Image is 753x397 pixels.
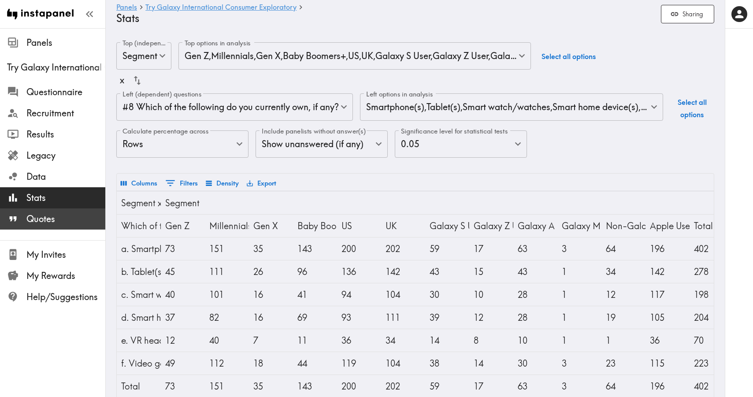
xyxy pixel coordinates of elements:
[670,93,714,123] button: Select all options
[386,306,421,329] div: 111
[518,215,553,237] div: Galaxy A User
[121,283,156,306] div: c. Smart watch/watches
[253,260,289,283] div: 26
[178,42,531,70] div: Gen Z , Millennials , Gen X , Baby Boomers+ , US , UK , Galaxy S User , Galaxy Z User , Galaxy A ...
[262,126,366,136] label: Include panelists without answer(s)
[650,215,685,237] div: Apple User
[253,215,289,237] div: Gen X
[297,215,333,237] div: Baby Boomers+
[26,213,105,225] span: Quotes
[661,5,714,24] button: Sharing
[562,215,597,237] div: Galaxy M User
[650,352,685,375] div: 115
[165,352,200,375] div: 49
[121,192,156,214] div: Segment x #8
[26,291,105,303] span: Help/Suggestions
[26,249,105,261] span: My Invites
[297,306,333,329] div: 69
[518,329,553,352] div: 10
[650,283,685,306] div: 117
[245,176,278,191] button: Export
[386,283,421,306] div: 104
[341,352,377,375] div: 119
[474,352,509,375] div: 14
[116,130,249,158] div: Rows
[474,260,509,283] div: 15
[121,260,156,283] div: b. Tablet(s)
[121,306,156,329] div: d. Smart home device(s)
[122,38,167,48] label: Top (independent) questions
[606,215,641,237] div: Non-Galaxy Android
[165,192,200,214] div: Segment
[650,237,685,260] div: 196
[518,260,553,283] div: 43
[606,329,641,352] div: 1
[562,329,597,352] div: 1
[122,126,209,136] label: Calculate percentage across
[606,237,641,260] div: 64
[209,237,245,260] div: 151
[165,260,200,283] div: 45
[7,61,105,74] span: Try Galaxy International Consumer Exploratory
[430,329,465,352] div: 14
[341,237,377,260] div: 200
[26,37,105,49] span: Panels
[430,237,465,260] div: 59
[165,237,200,260] div: 73
[253,329,289,352] div: 7
[360,93,663,121] div: Smartphone(s) , Tablet(s) , Smart watch/watches , Smart home device(s) , VR headset(s) , Video ga...
[145,4,297,12] a: Try Galaxy International Consumer Exploratory
[650,329,685,352] div: 36
[253,283,289,306] div: 16
[122,89,201,99] label: Left (dependent) questions
[119,176,160,191] button: Select columns
[694,329,729,352] div: 70
[116,4,137,12] a: Panels
[116,42,171,70] div: Segment
[401,126,508,136] label: Significance level for statistical tests
[185,38,251,48] label: Top options in analysis
[209,306,245,329] div: 82
[694,352,729,375] div: 223
[121,352,156,375] div: f. Video game console(s)
[606,260,641,283] div: 34
[297,329,333,352] div: 11
[165,283,200,306] div: 40
[562,352,597,375] div: 3
[297,260,333,283] div: 96
[538,42,599,71] button: Select all options
[562,260,597,283] div: 1
[562,237,597,260] div: 3
[430,215,465,237] div: Galaxy S User
[341,283,377,306] div: 94
[474,237,509,260] div: 17
[116,12,654,25] h4: Stats
[209,260,245,283] div: 111
[26,86,105,98] span: Questionnaire
[120,71,124,90] div: x
[341,215,377,237] div: US
[386,329,421,352] div: 34
[209,329,245,352] div: 40
[650,260,685,283] div: 142
[297,283,333,306] div: 41
[386,237,421,260] div: 202
[209,283,245,306] div: 101
[430,306,465,329] div: 39
[650,306,685,329] div: 105
[694,215,729,237] div: Total
[430,283,465,306] div: 30
[256,130,388,158] div: Show unanswered (if any)
[341,329,377,352] div: 36
[694,260,729,283] div: 278
[474,306,509,329] div: 12
[26,192,105,204] span: Stats
[518,306,553,329] div: 28
[253,237,289,260] div: 35
[121,329,156,352] div: e. VR headset(s)
[204,176,241,191] button: Density
[26,149,105,162] span: Legacy
[694,306,729,329] div: 204
[116,93,353,121] div: #8 Which of the following do you currently own, if any?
